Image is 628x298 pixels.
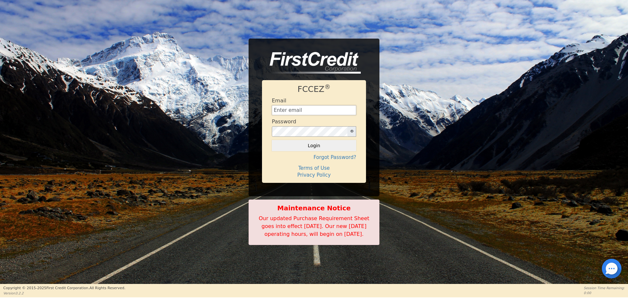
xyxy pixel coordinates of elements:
h4: Email [272,97,286,104]
p: Version 3.2.2 [3,291,125,296]
input: Enter email [272,105,356,115]
p: 0:00 [584,290,625,295]
p: Copyright © 2015- 2025 First Credit Corporation. [3,286,125,291]
h4: Terms of Use [272,165,356,171]
h1: FCCEZ [272,84,356,94]
b: Maintenance Notice [252,203,376,213]
sup: ® [324,83,331,90]
span: Our updated Purchase Requirement Sheet goes into effect [DATE]. Our new [DATE] operating hours, w... [259,215,369,237]
input: password [272,126,348,137]
h4: Privacy Policy [272,172,356,178]
h4: Password [272,118,296,125]
span: All Rights Reserved. [89,286,125,290]
img: logo-CMu_cnol.png [262,52,361,74]
button: Login [272,140,356,151]
p: Session Time Remaining: [584,286,625,290]
h4: Forgot Password? [272,154,356,160]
